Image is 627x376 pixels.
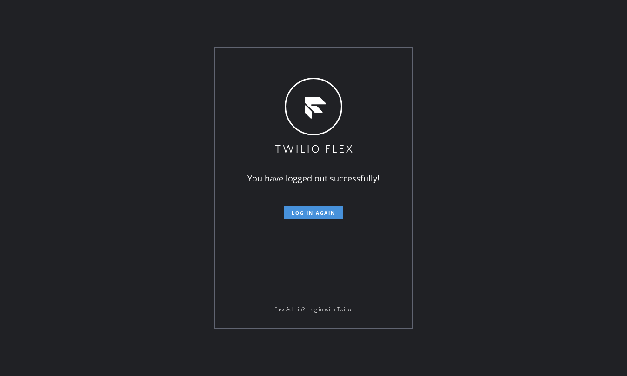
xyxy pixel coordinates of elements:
[284,206,343,219] button: Log in again
[308,305,353,313] a: Log in with Twilio.
[292,209,335,216] span: Log in again
[247,173,380,184] span: You have logged out successfully!
[274,305,305,313] span: Flex Admin?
